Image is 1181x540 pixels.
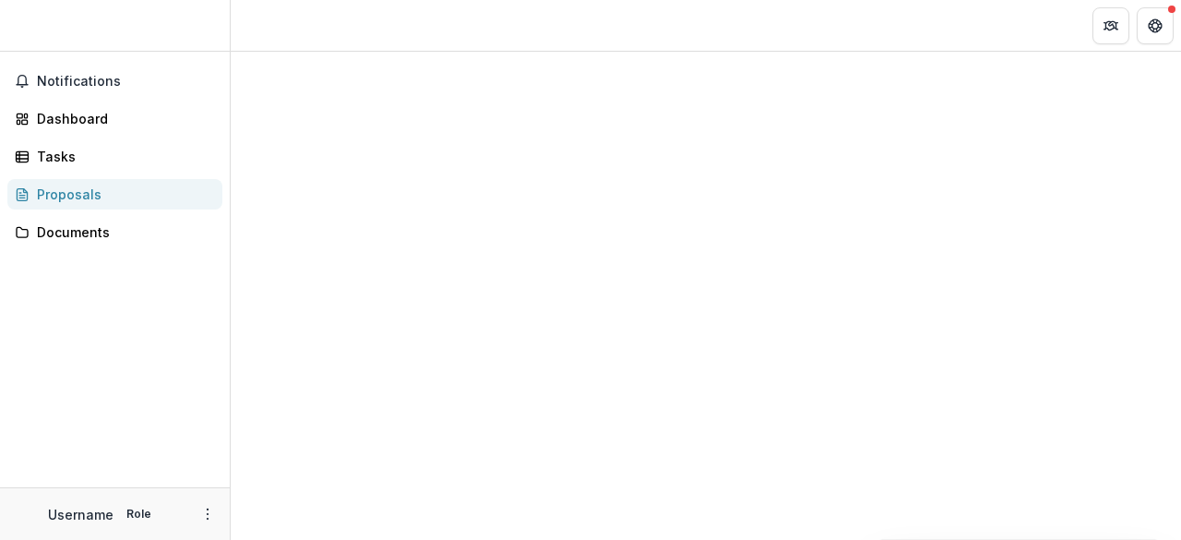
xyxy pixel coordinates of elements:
a: Documents [7,217,222,247]
div: Dashboard [37,109,208,128]
button: Partners [1092,7,1129,44]
button: Get Help [1137,7,1174,44]
a: Tasks [7,141,222,172]
span: Notifications [37,74,215,90]
div: Proposals [37,185,208,204]
a: Proposals [7,179,222,210]
button: More [197,503,219,525]
div: Documents [37,222,208,242]
div: Tasks [37,147,208,166]
button: Notifications [7,66,222,96]
p: Username [48,505,113,524]
p: Role [121,506,157,522]
a: Dashboard [7,103,222,134]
